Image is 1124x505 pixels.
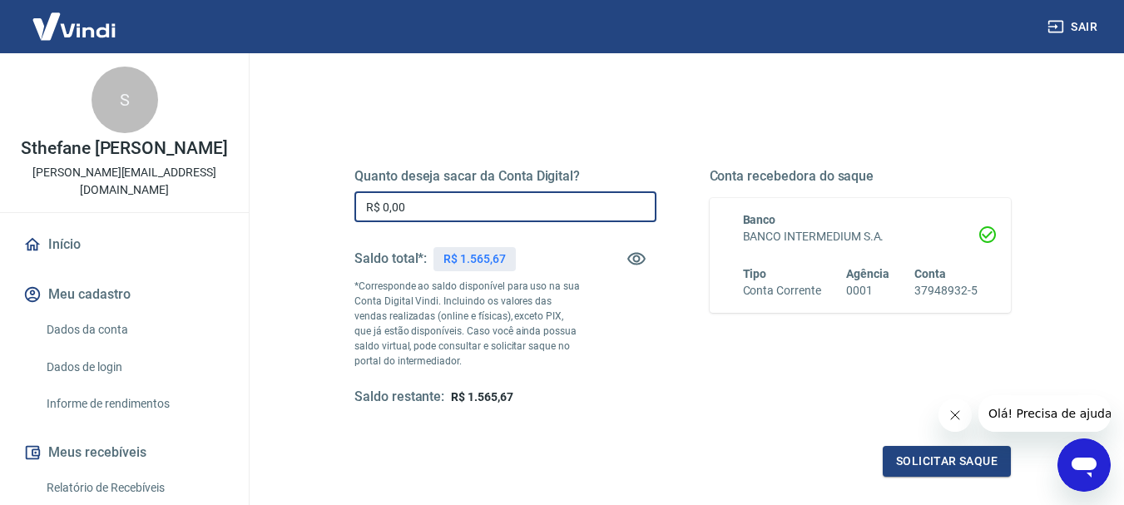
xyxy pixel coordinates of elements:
[451,390,512,404] span: R$ 1.565,67
[743,213,776,226] span: Banco
[354,250,427,267] h5: Saldo total*:
[20,434,229,471] button: Meus recebíveis
[978,395,1111,432] iframe: Mensagem da empresa
[1044,12,1104,42] button: Sair
[21,140,228,157] p: Sthefane [PERSON_NAME]
[40,350,229,384] a: Dados de login
[883,446,1011,477] button: Solicitar saque
[914,282,978,300] h6: 37948932-5
[443,250,505,268] p: R$ 1.565,67
[354,279,581,369] p: *Corresponde ao saldo disponível para uso na sua Conta Digital Vindi. Incluindo os valores das ve...
[20,1,128,52] img: Vindi
[743,282,821,300] h6: Conta Corrente
[20,226,229,263] a: Início
[914,267,946,280] span: Conta
[13,164,235,199] p: [PERSON_NAME][EMAIL_ADDRESS][DOMAIN_NAME]
[92,67,158,133] div: S
[354,389,444,406] h5: Saldo restante:
[354,168,656,185] h5: Quanto deseja sacar da Conta Digital?
[40,313,229,347] a: Dados da conta
[938,399,972,432] iframe: Fechar mensagem
[743,267,767,280] span: Tipo
[846,267,889,280] span: Agência
[20,276,229,313] button: Meu cadastro
[743,228,978,245] h6: BANCO INTERMEDIUM S.A.
[10,12,140,25] span: Olá! Precisa de ajuda?
[40,387,229,421] a: Informe de rendimentos
[710,168,1012,185] h5: Conta recebedora do saque
[40,471,229,505] a: Relatório de Recebíveis
[1057,438,1111,492] iframe: Botão para abrir a janela de mensagens
[846,282,889,300] h6: 0001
